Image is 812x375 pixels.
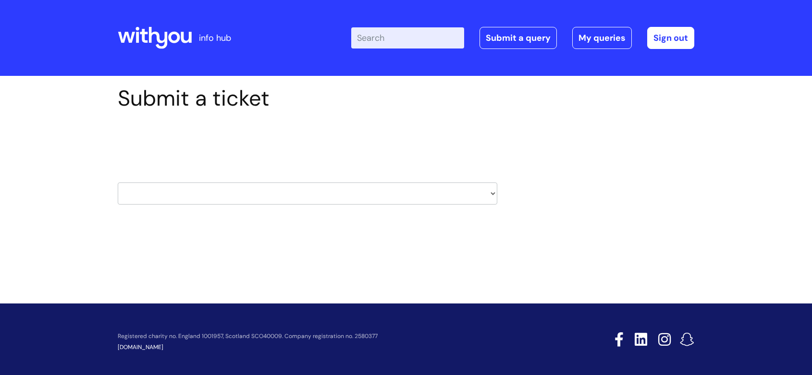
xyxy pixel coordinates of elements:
p: info hub [199,30,231,46]
p: Registered charity no. England 1001957, Scotland SCO40009. Company registration no. 2580377 [118,333,546,339]
h1: Submit a ticket [118,85,497,111]
a: [DOMAIN_NAME] [118,343,163,351]
div: | - [351,27,694,49]
input: Search [351,27,464,48]
h2: Select issue type [118,133,497,151]
a: Submit a query [480,27,557,49]
a: My queries [572,27,632,49]
a: Sign out [647,27,694,49]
